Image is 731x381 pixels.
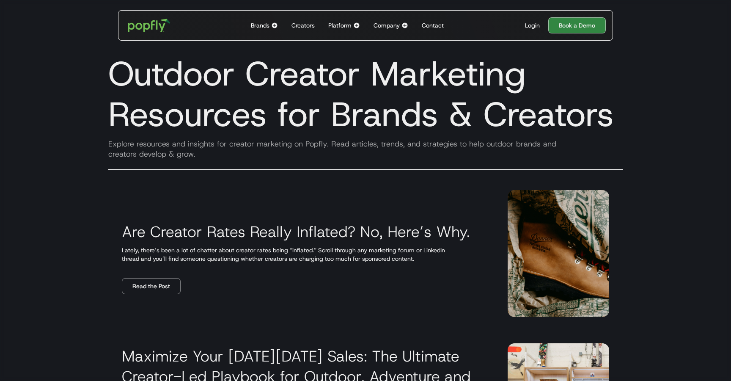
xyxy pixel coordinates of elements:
p: Lately, there’s been a lot of chatter about creator rates being “inflated.” Scroll through any ma... [122,246,487,263]
a: Login [522,21,543,30]
div: Creators [291,21,315,30]
div: Platform [328,21,352,30]
div: Company [374,21,400,30]
div: Explore resources and insights for creator marketing on Popfly. Read articles, trends, and strate... [102,139,629,159]
a: Creators [288,11,318,40]
div: Contact [422,21,444,30]
div: Login [525,21,540,30]
a: Book a Demo [548,17,606,33]
h1: Outdoor Creator Marketing Resources for Brands & Creators [102,53,629,135]
a: Contact [418,11,447,40]
div: Brands [251,21,269,30]
h3: Are Creator Rates Really Inflated? No, Here’s Why. [122,221,470,242]
a: Read the Post [122,278,181,294]
a: home [122,13,176,38]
